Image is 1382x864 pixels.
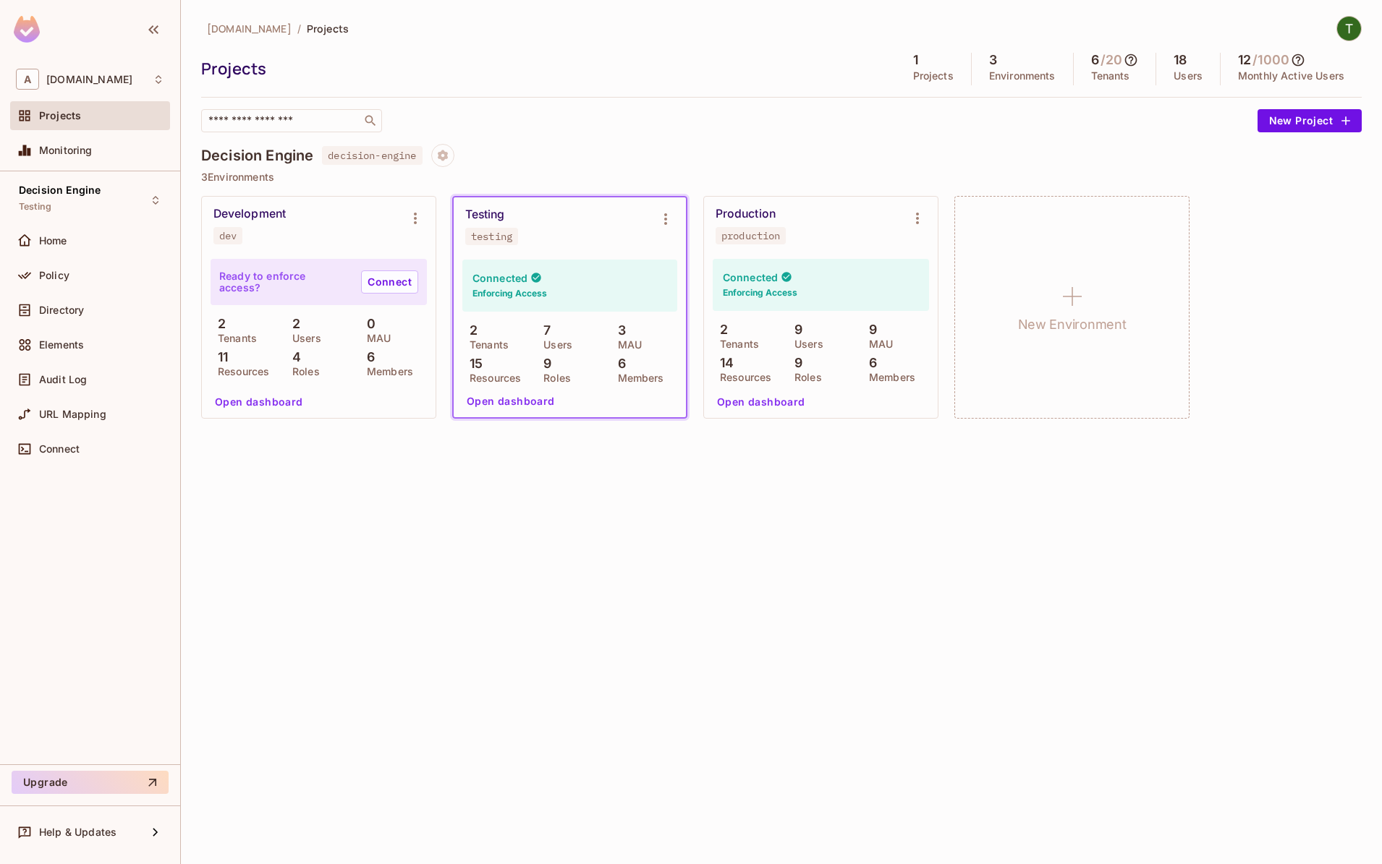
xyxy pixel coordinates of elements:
[39,339,84,351] span: Elements
[39,235,67,247] span: Home
[713,338,759,350] p: Tenants
[431,151,454,165] span: Project settings
[360,350,375,364] p: 6
[1258,109,1362,132] button: New Project
[14,16,40,43] img: SReyMgAAAABJRU5ErkJggg==
[471,231,512,242] div: testing
[213,207,286,221] div: Development
[862,356,877,370] p: 6
[611,372,664,384] p: Members
[536,323,551,338] p: 7
[716,207,776,221] div: Production
[711,390,811,414] button: Open dashboard
[713,356,734,370] p: 14
[462,339,509,351] p: Tenants
[360,366,413,377] p: Members
[1174,53,1187,67] h5: 18
[787,322,802,337] p: 9
[787,356,802,370] p: 9
[1091,53,1099,67] h5: 6
[19,201,51,213] span: Testing
[39,374,87,385] span: Audit Log
[913,70,954,82] p: Projects
[39,270,69,281] span: Policy
[989,70,1056,82] p: Environments
[723,270,778,284] h4: Connected
[285,317,300,331] p: 2
[723,286,797,299] h6: Enforcing Access
[611,356,626,371] p: 6
[1091,70,1130,82] p: Tenants
[1174,70,1203,82] p: Users
[462,323,478,338] p: 2
[211,333,257,344] p: Tenants
[462,372,521,384] p: Resources
[611,339,642,351] p: MAU
[1238,53,1251,67] h5: 12
[472,287,547,300] h6: Enforcing Access
[1252,53,1289,67] h5: / 1000
[219,270,349,294] p: Ready to enforce access?
[465,208,505,222] div: Testing
[297,22,301,35] li: /
[1238,70,1344,82] p: Monthly Active Users
[472,271,527,285] h4: Connected
[361,270,418,294] a: Connect
[39,304,84,316] span: Directory
[713,372,771,383] p: Resources
[713,322,728,337] p: 2
[39,110,81,121] span: Projects
[989,53,997,67] h5: 3
[285,350,301,364] p: 4
[19,184,101,196] span: Decision Engine
[862,338,893,350] p: MAU
[209,390,309,414] button: Open dashboard
[611,323,626,338] p: 3
[219,230,237,241] div: dev
[211,366,269,377] p: Resources
[39,145,93,156] span: Monitoring
[462,356,483,371] p: 15
[721,230,780,241] div: production
[787,338,823,350] p: Users
[787,372,822,383] p: Roles
[201,58,889,80] div: Projects
[211,317,226,331] p: 2
[903,204,932,233] button: Environment settings
[211,350,228,364] p: 11
[913,53,918,67] h5: 1
[39,826,116,838] span: Help & Updates
[536,356,551,371] p: 9
[1101,53,1122,67] h5: / 20
[46,74,132,85] span: Workspace: abclojistik.com
[39,409,106,420] span: URL Mapping
[536,339,572,351] p: Users
[536,372,571,384] p: Roles
[201,171,1362,183] p: 3 Environments
[1337,17,1361,40] img: Taha ÇEKEN
[307,22,349,35] span: Projects
[401,204,430,233] button: Environment settings
[16,69,39,90] span: A
[862,322,877,337] p: 9
[461,390,561,413] button: Open dashboard
[207,22,292,35] span: [DOMAIN_NAME]
[360,333,391,344] p: MAU
[39,443,80,455] span: Connect
[862,372,915,383] p: Members
[12,771,169,794] button: Upgrade
[201,147,313,164] h4: Decision Engine
[322,146,422,165] span: decision-engine
[1018,314,1127,335] h1: New Environment
[360,317,376,331] p: 0
[285,366,320,377] p: Roles
[651,205,680,234] button: Environment settings
[285,333,321,344] p: Users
